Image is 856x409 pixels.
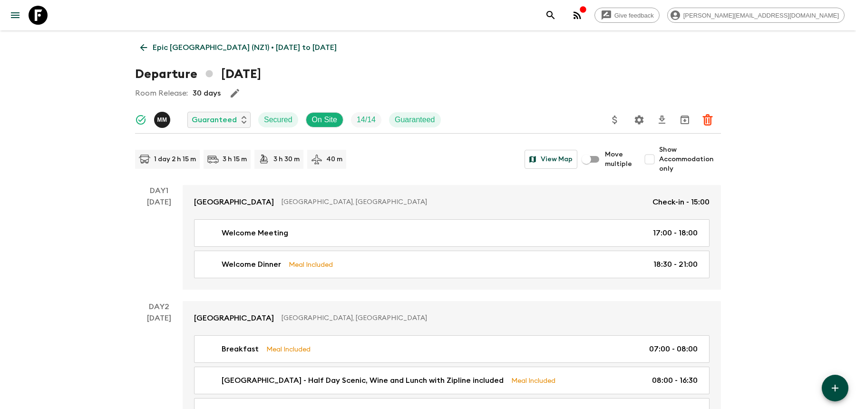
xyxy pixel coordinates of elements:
span: Move multiple [605,150,632,169]
p: Meal Included [266,344,311,354]
p: Room Release: [135,88,188,99]
p: 1 day 2 h 15 m [154,155,196,164]
p: Meal Included [511,375,555,386]
p: M M [157,116,167,124]
p: Welcome Meeting [222,227,288,239]
span: Give feedback [609,12,659,19]
button: View Map [525,150,577,169]
p: [GEOGRAPHIC_DATA], [GEOGRAPHIC_DATA] [282,197,645,207]
p: Day 1 [135,185,183,196]
a: [GEOGRAPHIC_DATA] - Half Day Scenic, Wine and Lunch with Zipline includedMeal Included08:00 - 16:30 [194,367,710,394]
a: Welcome Meeting17:00 - 18:00 [194,219,710,247]
button: Archive (Completed, Cancelled or Unsynced Departures only) [675,110,694,129]
p: 08:00 - 16:30 [652,375,698,386]
p: 40 m [326,155,342,164]
p: 30 days [193,88,221,99]
a: BreakfastMeal Included07:00 - 08:00 [194,335,710,363]
button: MM [154,112,172,128]
h1: Departure [DATE] [135,65,261,84]
p: 3 h 15 m [223,155,247,164]
div: [PERSON_NAME][EMAIL_ADDRESS][DOMAIN_NAME] [667,8,845,23]
p: [GEOGRAPHIC_DATA] - Half Day Scenic, Wine and Lunch with Zipline included [222,375,504,386]
p: Day 2 [135,301,183,312]
a: [GEOGRAPHIC_DATA][GEOGRAPHIC_DATA], [GEOGRAPHIC_DATA] [183,301,721,335]
button: search adventures [541,6,560,25]
p: 07:00 - 08:00 [649,343,698,355]
p: Welcome Dinner [222,259,281,270]
div: [DATE] [147,196,171,290]
p: 17:00 - 18:00 [653,227,698,239]
p: Guaranteed [395,114,435,126]
button: Download CSV [652,110,671,129]
p: On Site [312,114,337,126]
a: Welcome DinnerMeal Included18:30 - 21:00 [194,251,710,278]
button: Update Price, Early Bird Discount and Costs [605,110,624,129]
p: [GEOGRAPHIC_DATA], [GEOGRAPHIC_DATA] [282,313,702,323]
a: [GEOGRAPHIC_DATA][GEOGRAPHIC_DATA], [GEOGRAPHIC_DATA]Check-in - 15:00 [183,185,721,219]
a: Give feedback [594,8,660,23]
div: Trip Fill [351,112,381,127]
p: Meal Included [289,259,333,270]
p: Secured [264,114,292,126]
span: Show Accommodation only [659,145,721,174]
p: 18:30 - 21:00 [653,259,698,270]
p: 14 / 14 [357,114,376,126]
svg: Synced Successfully [135,114,146,126]
div: On Site [306,112,343,127]
button: Delete [698,110,717,129]
p: Guaranteed [192,114,237,126]
span: [PERSON_NAME][EMAIL_ADDRESS][DOMAIN_NAME] [678,12,844,19]
p: Check-in - 15:00 [652,196,710,208]
button: Settings [630,110,649,129]
p: Breakfast [222,343,259,355]
div: Secured [258,112,298,127]
p: [GEOGRAPHIC_DATA] [194,312,274,324]
a: Epic [GEOGRAPHIC_DATA] (NZ1) • [DATE] to [DATE] [135,38,342,57]
p: [GEOGRAPHIC_DATA] [194,196,274,208]
p: 3 h 30 m [273,155,300,164]
button: menu [6,6,25,25]
span: Maddy Moore [154,115,172,122]
p: Epic [GEOGRAPHIC_DATA] (NZ1) • [DATE] to [DATE] [153,42,337,53]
